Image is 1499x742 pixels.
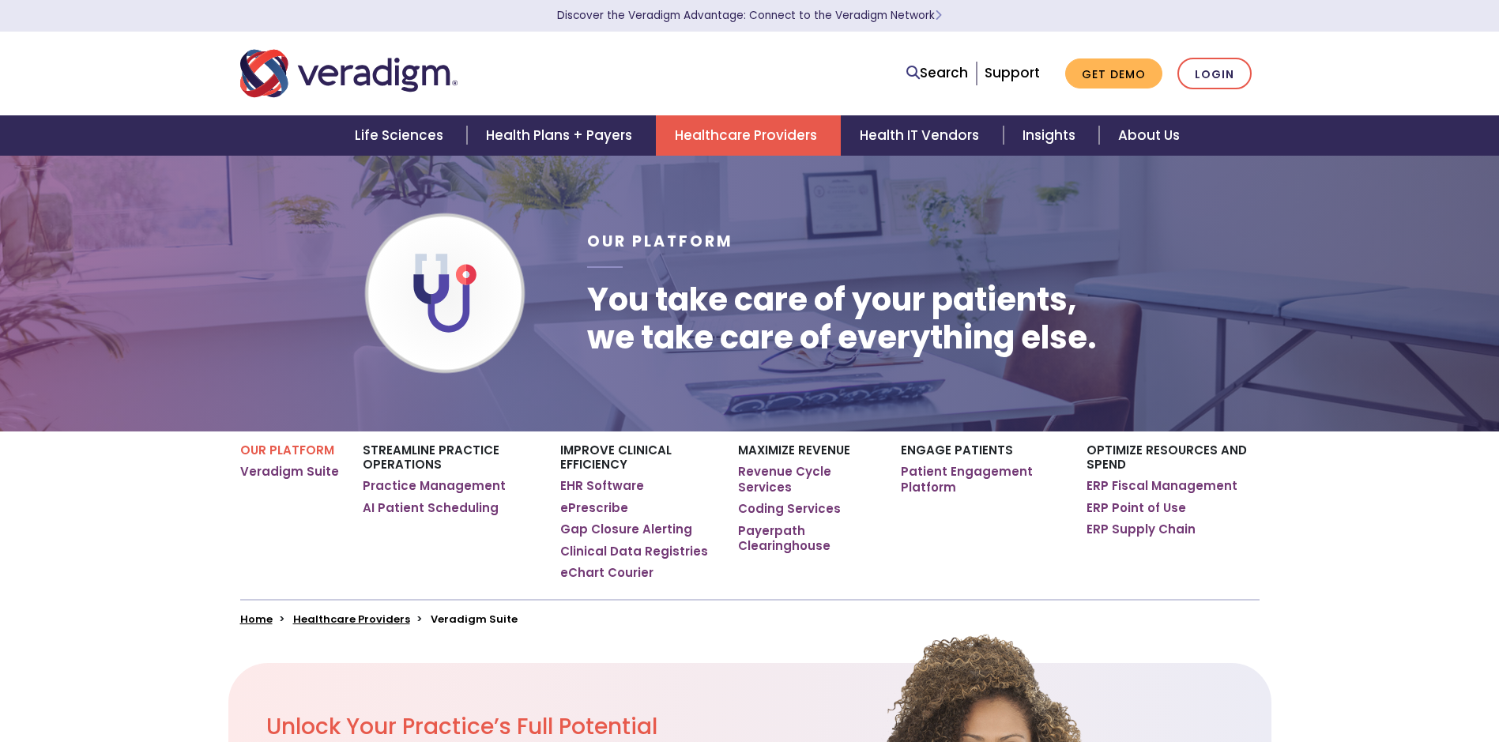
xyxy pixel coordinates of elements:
[560,544,708,559] a: Clinical Data Registries
[587,231,733,252] span: Our Platform
[587,281,1097,356] h1: You take care of your patients, we take care of everything else.
[901,464,1063,495] a: Patient Engagement Platform
[985,63,1040,82] a: Support
[738,501,841,517] a: Coding Services
[935,8,942,23] span: Learn More
[560,478,644,494] a: EHR Software
[1065,58,1162,89] a: Get Demo
[560,565,653,581] a: eChart Courier
[1087,478,1237,494] a: ERP Fiscal Management
[467,115,656,156] a: Health Plans + Payers
[240,47,458,100] img: Veradigm logo
[656,115,841,156] a: Healthcare Providers
[738,523,876,554] a: Payerpath Clearinghouse
[363,500,499,516] a: AI Patient Scheduling
[1087,522,1196,537] a: ERP Supply Chain
[1087,500,1186,516] a: ERP Point of Use
[841,115,1003,156] a: Health IT Vendors
[1177,58,1252,90] a: Login
[560,522,692,537] a: Gap Closure Alerting
[1004,115,1099,156] a: Insights
[240,464,339,480] a: Veradigm Suite
[1099,115,1199,156] a: About Us
[336,115,467,156] a: Life Sciences
[906,62,968,84] a: Search
[560,500,628,516] a: ePrescribe
[293,612,410,627] a: Healthcare Providers
[738,464,876,495] a: Revenue Cycle Services
[266,714,837,740] h2: Unlock Your Practice’s Full Potential
[240,612,273,627] a: Home
[557,8,942,23] a: Discover the Veradigm Advantage: Connect to the Veradigm NetworkLearn More
[363,478,506,494] a: Practice Management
